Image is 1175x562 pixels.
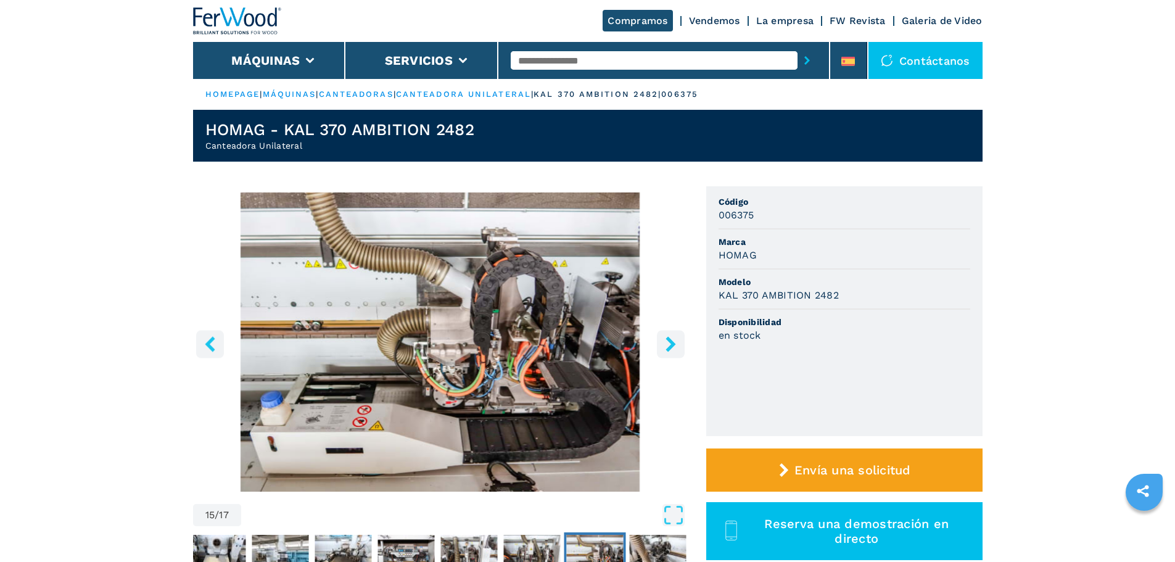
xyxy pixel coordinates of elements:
span: Código [719,196,970,208]
h3: KAL 370 AMBITION 2482 [719,288,839,302]
button: Envía una solicitud [706,448,983,492]
img: Contáctanos [881,54,893,67]
h2: Canteadora Unilateral [205,139,474,152]
button: Máquinas [231,53,300,68]
div: Go to Slide 15 [193,192,688,492]
a: Compramos [603,10,672,31]
span: 15 [205,510,215,520]
button: left-button [196,330,224,358]
a: FW Revista [830,15,886,27]
button: Open Fullscreen [244,504,685,526]
span: | [316,89,318,99]
iframe: Chat [1123,506,1166,553]
a: Galeria de Video [902,15,983,27]
button: Servicios [385,53,453,68]
button: right-button [657,330,685,358]
button: Reserva una demostración en directo [706,502,983,560]
a: máquinas [263,89,316,99]
a: La empresa [756,15,814,27]
span: Reserva una demostración en directo [745,516,968,546]
span: | [531,89,534,99]
h3: en stock [719,328,761,342]
span: Marca [719,236,970,248]
a: canteadora unilateral [396,89,531,99]
span: Disponibilidad [719,316,970,328]
button: submit-button [798,46,817,75]
a: HOMEPAGE [205,89,260,99]
span: | [260,89,262,99]
h3: HOMAG [719,248,757,262]
span: | [394,89,396,99]
h1: HOMAG - KAL 370 AMBITION 2482 [205,120,474,139]
a: canteadoras [319,89,394,99]
div: Contáctanos [868,42,983,79]
h3: 006375 [719,208,754,222]
span: Envía una solicitud [794,463,911,477]
a: Vendemos [689,15,740,27]
span: 17 [219,510,229,520]
span: / [215,510,219,520]
p: kal 370 ambition 2482 | [534,89,661,100]
span: Modelo [719,276,970,288]
p: 006375 [661,89,698,100]
a: sharethis [1128,476,1158,506]
img: Canteadora Unilateral HOMAG KAL 370 AMBITION 2482 [193,192,688,492]
img: Ferwood [193,7,282,35]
